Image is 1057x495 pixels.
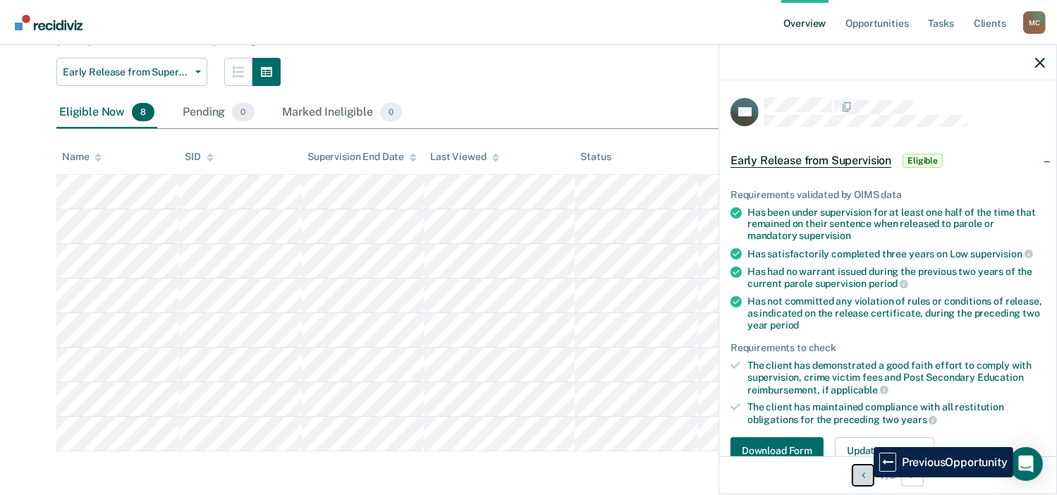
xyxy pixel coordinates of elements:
[380,103,402,121] span: 0
[56,20,817,47] p: Supervision clients may be eligible for Early Release from Supervision if they meet certain crite...
[132,103,154,121] span: 8
[731,342,1045,354] div: Requirements to check
[747,248,1045,260] div: Has satisfactorily completed three years on Low
[280,97,405,128] div: Marked Ineligible
[747,207,1045,242] div: Has been under supervision for at least one half of the time that remained on their sentence when...
[835,437,934,465] button: Update status
[62,151,102,163] div: Name
[901,464,924,487] button: Next Opportunity
[719,138,1056,183] div: Early Release from SupervisionEligible
[831,384,888,396] span: applicable
[56,97,157,128] div: Eligible Now
[747,295,1045,331] div: Has not committed any violation of rules or conditions of release, as indicated on the release ce...
[731,437,829,465] a: Navigate to form link
[1023,11,1046,34] div: M C
[185,151,214,163] div: SID
[747,401,1045,425] div: The client has maintained compliance with all restitution obligations for the preceding two
[180,97,257,128] div: Pending
[852,464,874,487] button: Previous Opportunity
[901,414,937,425] span: years
[800,230,851,241] span: supervision
[580,151,611,163] div: Status
[307,151,417,163] div: Supervision End Date
[731,154,891,168] span: Early Release from Supervision
[903,154,943,168] span: Eligible
[63,66,190,78] span: Early Release from Supervision
[869,278,908,289] span: period
[747,266,1045,290] div: Has had no warrant issued during the previous two years of the current parole supervision
[770,319,799,331] span: period
[731,437,824,465] button: Download Form
[1023,11,1046,34] button: Profile dropdown button
[719,456,1056,494] div: 7 / 8
[1009,447,1043,481] div: Open Intercom Messenger
[747,360,1045,396] div: The client has demonstrated a good faith effort to comply with supervision, crime victim fees and...
[15,15,83,30] img: Recidiviz
[970,248,1032,259] span: supervision
[430,151,499,163] div: Last Viewed
[232,103,254,121] span: 0
[731,189,1045,201] div: Requirements validated by OIMS data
